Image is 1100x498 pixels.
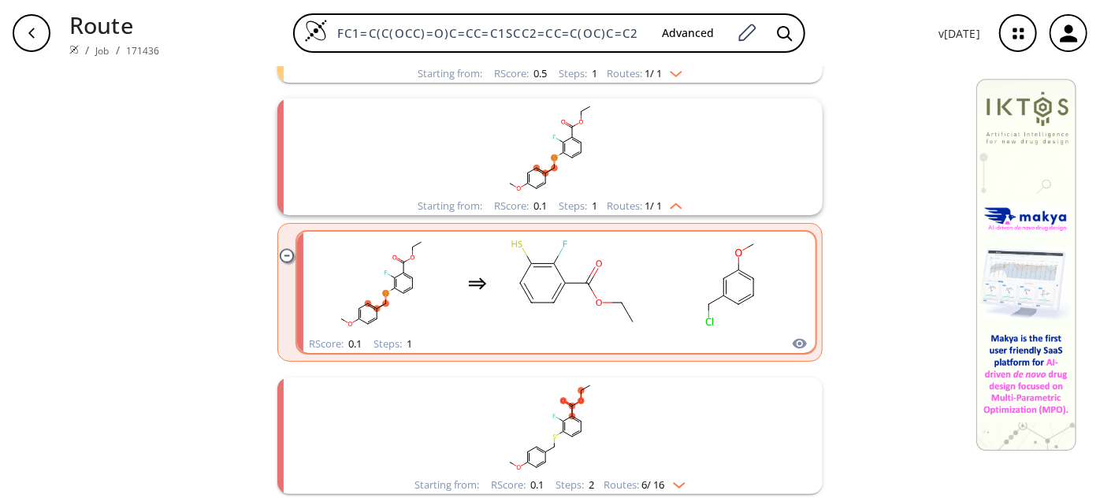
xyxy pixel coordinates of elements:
[85,42,89,58] li: /
[346,336,362,351] span: 0.1
[503,234,645,333] svg: CCOC(=O)c1cccc(S)c1F
[492,480,544,490] div: RScore :
[938,25,980,42] p: v [DATE]
[69,45,79,54] img: Spaya logo
[559,201,597,211] div: Steps :
[645,201,662,211] span: 1 / 1
[645,69,662,79] span: 1 / 1
[587,478,595,492] span: 2
[607,201,682,211] div: Routes:
[304,19,328,43] img: Logo Spaya
[95,44,109,58] a: Job
[345,377,755,476] svg: CCOC(=O)c1cccc(SCc2ccc(OC)cc2)c1F
[373,339,412,349] div: Steps :
[69,8,160,42] p: Route
[660,234,802,333] svg: COc1cccc(CCl)c1
[494,201,547,211] div: RScore :
[662,197,682,210] img: Up
[556,480,595,490] div: Steps :
[404,336,412,351] span: 1
[665,476,686,489] img: Down
[607,69,682,79] div: Routes:
[418,69,482,79] div: Starting from:
[649,19,727,48] button: Advanced
[415,480,480,490] div: Starting from:
[589,66,597,80] span: 1
[642,480,665,490] span: 6 / 16
[589,199,597,213] span: 1
[976,79,1076,451] img: Banner
[531,199,547,213] span: 0.1
[559,69,597,79] div: Steps :
[662,65,682,77] img: Down
[116,42,120,58] li: /
[310,234,452,333] svg: CCOC(=O)c1cccc(SCc2ccc(OC)cc2)c1F
[418,201,482,211] div: Starting from:
[531,66,547,80] span: 0.5
[529,478,544,492] span: 0.1
[345,98,755,197] svg: CCOC(=O)c1cccc(SCc2ccc(OC)cc2)c1F
[328,25,649,41] input: Enter SMILES
[604,480,686,490] div: Routes:
[309,339,362,349] div: RScore :
[126,44,160,58] a: 171436
[494,69,547,79] div: RScore :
